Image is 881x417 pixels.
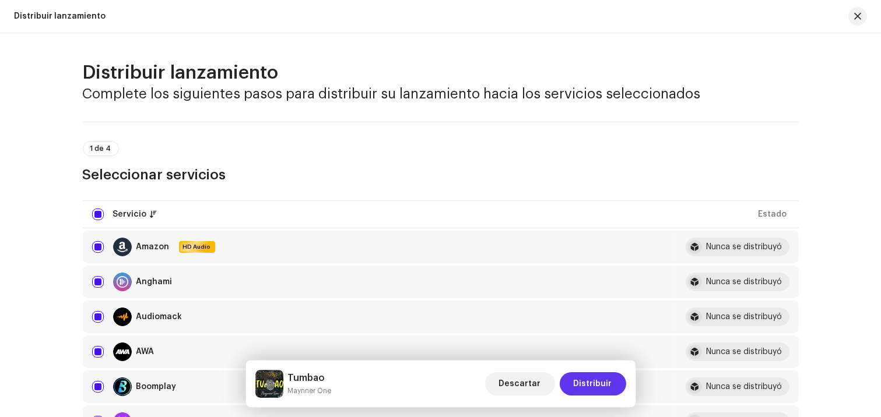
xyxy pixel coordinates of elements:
small: Tumbao [288,385,332,397]
span: Descartar [499,372,541,395]
div: Distribuir lanzamiento [14,12,106,21]
div: Anghami [136,278,173,286]
div: Nunca se distribuyó [707,313,782,321]
h5: Tumbao [288,371,332,385]
span: HD Audio [180,243,214,251]
span: 1 de 4 [90,145,111,152]
div: Nunca se distribuyó [707,348,782,356]
button: Descartar [485,372,555,395]
div: Nunca se distribuyó [707,278,782,286]
div: Nunca se distribuyó [707,243,782,251]
h3: Complete los siguientes pasos para distribuir su lanzamiento hacia los servicios seleccionados [83,84,799,103]
button: Distribuir [560,372,626,395]
span: Distribuir [574,372,612,395]
div: Nunca se distribuyó [707,383,782,391]
div: Boomplay [136,383,177,391]
div: Amazon [136,243,170,251]
h3: Seleccionar servicios [83,165,799,184]
div: AWA [136,348,155,356]
h2: Distribuir lanzamiento [83,61,799,84]
div: Audiomack [136,313,182,321]
img: 1dfad721-fac4-4057-86a6-da856a311b34 [255,370,283,398]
